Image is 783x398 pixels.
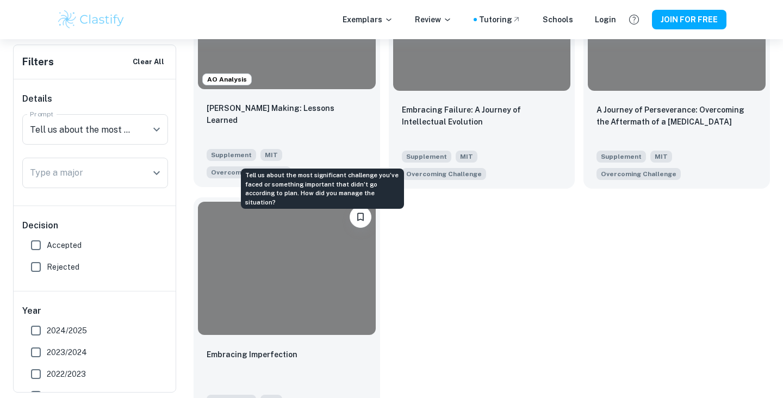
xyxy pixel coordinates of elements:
span: Tell us about the most significant challenge you’ve faced or something important that didn’t go a... [207,165,291,178]
span: MIT [650,151,672,163]
span: AO Analysis [203,74,251,84]
span: MIT [456,151,477,163]
button: Open [149,165,164,181]
p: Embracing Failure: A Journey of Intellectual Evolution [402,104,562,128]
p: Exemplars [343,14,393,26]
a: Schools [543,14,573,26]
span: Accepted [47,239,82,251]
span: Supplement [596,151,646,163]
p: A Journey of Perseverance: Overcoming the Aftermath of a Suicide Bombing [596,104,757,128]
span: Supplement [207,149,256,161]
span: 2022/2023 [47,368,86,380]
span: Overcoming Challenge [601,169,676,179]
img: Clastify logo [57,9,126,30]
span: Supplement [402,151,451,163]
h6: Decision [22,219,168,232]
p: Embracing Imperfection [207,349,297,360]
h6: Year [22,304,168,318]
span: 2024/2025 [47,325,87,337]
h6: Details [22,92,168,105]
span: 2023/2024 [47,346,87,358]
p: Review [415,14,452,26]
span: Rejected [47,261,79,273]
span: Tell us about the most significant challenge you’ve faced or something important that didn’t go a... [402,167,486,180]
a: Tutoring [479,14,521,26]
span: Tell us about the most significant challenge you’ve faced or something important that didn’t go a... [596,167,681,180]
button: Clear All [130,54,167,70]
button: JOIN FOR FREE [652,10,726,29]
span: Overcoming Challenge [406,169,482,179]
button: Please log in to bookmark exemplars [350,206,371,228]
p: Reed Making: Lessons Learned [207,102,367,126]
button: Help and Feedback [625,10,643,29]
button: Open [149,122,164,137]
div: Tell us about the most significant challenge you’ve faced or something important that didn’t go a... [241,169,404,209]
a: Login [595,14,616,26]
label: Prompt [30,109,54,119]
span: Overcoming Challenge [211,167,287,177]
h6: Filters [22,54,54,70]
span: MIT [260,149,282,161]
